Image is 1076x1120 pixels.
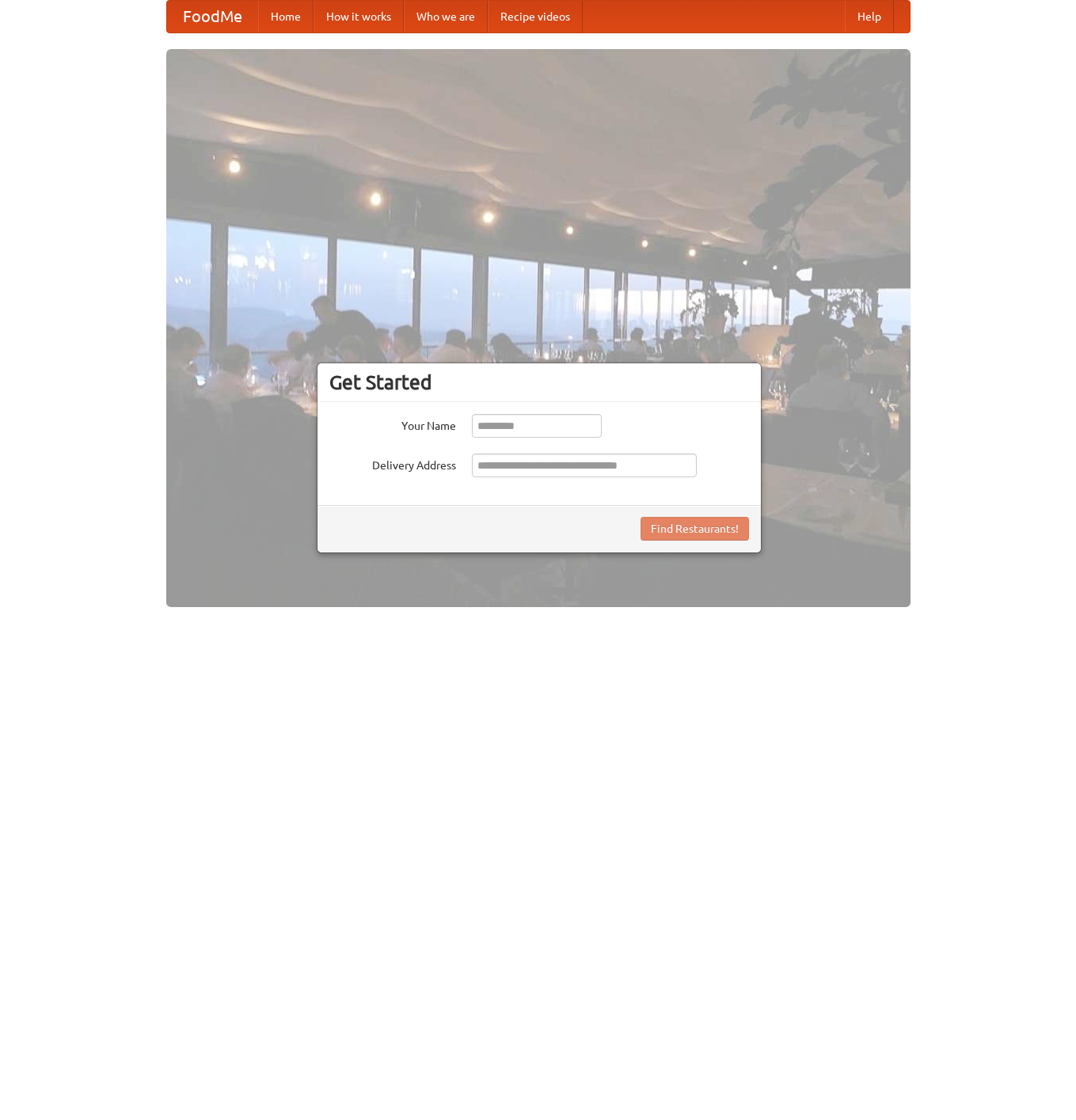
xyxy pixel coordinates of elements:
[329,414,456,434] label: Your Name
[488,1,583,32] a: Recipe videos
[404,1,488,32] a: Who we are
[329,370,749,394] h3: Get Started
[258,1,314,32] a: Home
[167,1,258,32] a: FoodMe
[329,454,456,473] label: Delivery Address
[641,517,749,541] button: Find Restaurants!
[845,1,894,32] a: Help
[314,1,404,32] a: How it works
